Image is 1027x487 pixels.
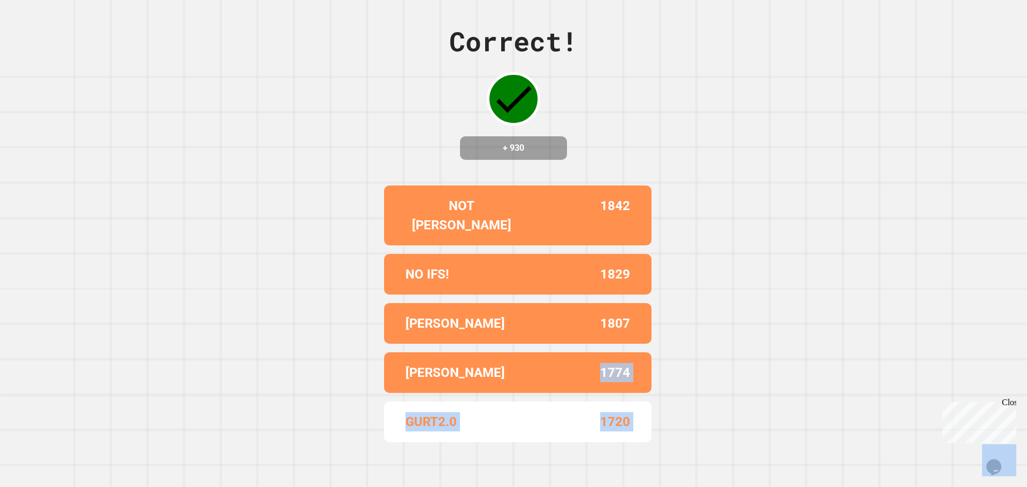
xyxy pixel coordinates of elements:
[600,314,630,333] p: 1807
[471,142,556,154] h4: + 930
[405,314,505,333] p: [PERSON_NAME]
[405,265,449,284] p: NO IFS!
[600,196,630,235] p: 1842
[600,265,630,284] p: 1829
[4,4,74,68] div: Chat with us now!Close
[982,444,1016,476] iframe: chat widget
[938,398,1016,443] iframe: chat widget
[405,412,457,431] p: GURT2.0
[405,196,518,235] p: NOT [PERSON_NAME]
[405,363,505,382] p: [PERSON_NAME]
[600,363,630,382] p: 1774
[449,21,578,61] div: Correct!
[600,412,630,431] p: 1720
